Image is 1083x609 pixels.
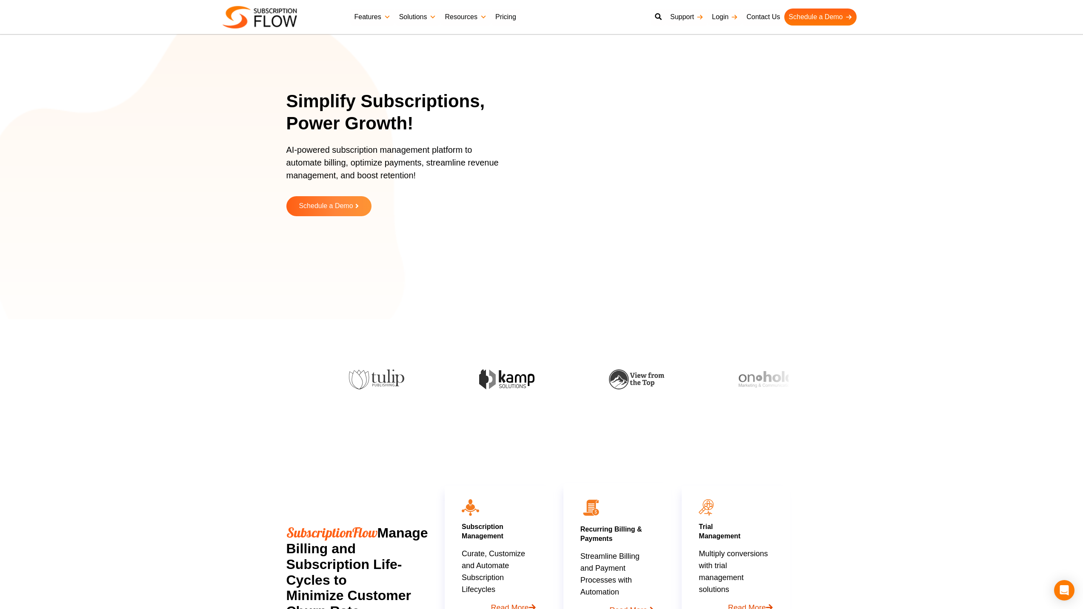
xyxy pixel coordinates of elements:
[580,497,602,518] img: 02
[666,9,708,26] a: Support
[708,9,742,26] a: Login
[286,90,518,135] h1: Simplify Subscriptions, Power Growth!
[350,9,395,26] a: Features
[699,499,714,516] img: icon11
[223,6,297,29] img: Subscriptionflow
[286,196,371,216] a: Schedule a Demo
[742,9,784,26] a: Contact Us
[479,369,534,389] img: kamp-solution
[699,523,740,540] a: TrialManagement
[609,369,664,389] img: view-from-the-top
[395,9,441,26] a: Solutions
[286,524,377,541] span: SubscriptionFlow
[462,499,479,515] img: icon10
[784,9,856,26] a: Schedule a Demo
[286,143,508,190] p: AI-powered subscription management platform to automate billing, optimize payments, streamline re...
[580,526,642,542] a: Recurring Billing & Payments
[440,9,491,26] a: Resources
[462,523,503,540] a: Subscription Management
[1054,580,1074,600] div: Open Intercom Messenger
[491,9,520,26] a: Pricing
[349,369,404,390] img: tulip-publishing
[299,203,353,210] span: Schedule a Demo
